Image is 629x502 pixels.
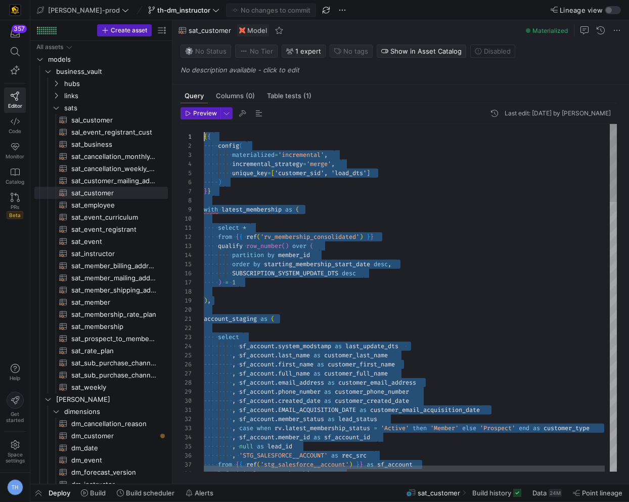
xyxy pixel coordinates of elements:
span: No tags [343,47,368,55]
div: Press SPACE to select this row. [34,332,168,345]
button: No statusNo Status [181,45,231,58]
span: models [48,54,166,65]
span: business_vault [56,66,166,77]
span: as [328,379,335,387]
span: sat_sub_purchase_channel_monthly_forecast​​​​​​​​​​ [71,357,156,369]
div: Press SPACE to select this row. [34,102,168,114]
span: { [236,233,239,241]
span: sat_sub_purchase_channel_weekly_forecast​​​​​​​​​​ [71,369,156,381]
div: Press SPACE to select this row. [34,114,168,126]
div: All assets [36,44,63,51]
div: Press SPACE to select this row. [34,150,168,162]
a: Catalog [4,163,26,189]
span: { [239,233,243,241]
span: sat_event​​​​​​​​​​ [71,236,156,247]
a: sat_customer​​​​​​​​​​ [34,187,168,199]
span: sat_member_billing_address​​​​​​​​​​ [71,260,156,272]
span: sf_account [239,342,275,350]
span: sats [64,102,166,114]
div: Press SPACE to select this row. [34,405,168,417]
span: sat_customer [189,26,231,34]
span: , [232,351,236,359]
a: sat_member​​​​​​​​​​ [34,296,168,308]
a: sat_weekly​​​​​​​​​​ [34,381,168,393]
div: 24 [181,342,192,351]
span: , [232,406,236,414]
a: sat_sub_purchase_channel_weekly_forecast​​​​​​​​​​ [34,369,168,381]
button: 357 [4,24,26,43]
span: = [275,151,278,159]
span: 1 [232,278,236,286]
span: customer_email_address [338,379,416,387]
span: 'merge' [306,160,331,168]
span: . [275,369,278,378]
span: sat_weekly​​​​​​​​​​ [71,382,156,393]
span: sf_account [239,397,275,405]
div: Press SPACE to select this row. [34,284,168,296]
span: (0) [246,93,255,99]
button: Create asset [97,24,152,36]
span: . [275,342,278,350]
span: ] [367,169,370,177]
span: ( [310,242,313,250]
span: sat_member_mailing_address​​​​​​​​​​ [71,272,156,284]
span: customer_last_name [324,351,388,359]
span: as [260,315,267,323]
button: Alerts [181,484,218,501]
span: 'rv_membership_consolidated' [260,233,360,241]
a: dm_instructor​​​​​​​​​​ [34,478,168,490]
span: member_id [278,251,310,259]
div: 19 [181,296,192,305]
span: sat_membership_rate_plan​​​​​​​​​​ [71,309,156,320]
span: sat_rate_plan​​​​​​​​​​ [71,345,156,357]
span: , [232,369,236,378]
span: , [331,160,335,168]
span: ( [271,315,275,323]
div: Press SPACE to select this row. [34,65,168,77]
button: TH [4,477,26,498]
span: customer_created_date [335,397,409,405]
div: Press SPACE to select this row. [34,272,168,284]
span: . [275,397,278,405]
span: ) [218,278,221,286]
div: Press SPACE to select this row. [34,211,168,223]
span: Get started [6,411,24,423]
span: full_name [278,369,310,378]
a: dm_forecast_version​​​​​​​​​​ [34,466,168,478]
span: with [204,205,218,214]
a: sat_member_billing_address​​​​​​​​​​ [34,260,168,272]
span: Data [532,489,547,497]
span: sat_customer_mailing_address​​​​​​​​​​ [71,175,156,187]
span: account_staging [204,315,257,323]
span: sat_customer​​​​​​​​​​ [71,187,156,199]
a: sat_membership​​​​​​​​​​ [34,320,168,332]
div: 13 [181,241,192,250]
span: customer_full_name [324,369,388,378]
span: ) [285,242,289,250]
span: , [207,297,211,305]
span: customer_phone_number [335,388,409,396]
span: email_address [278,379,324,387]
div: 9 [181,205,192,214]
span: sal_customer​​​​​​​​​​ [71,114,156,126]
img: https://storage.googleapis.com/y42-prod-data-exchange/images/uAsz27BndGEK0hZWDFeOjoxA7jCwgK9jE472... [10,5,20,15]
span: as [317,360,324,368]
div: 6 [181,178,192,187]
span: . [275,351,278,359]
span: last_name [278,351,310,359]
span: sat_membership​​​​​​​​​​ [71,321,156,332]
div: 17 [181,278,192,287]
span: = [303,160,306,168]
div: 2 [181,141,192,150]
span: ( [239,142,243,150]
div: Press SPACE to select this row. [34,223,168,235]
span: hubs [64,78,166,90]
span: by [267,251,275,259]
span: last_update_dts [345,342,398,350]
span: , [232,397,236,405]
a: dm_cancellation_reason​​​​​​​​​​ [34,417,168,430]
span: as [324,388,331,396]
div: 30 [181,396,192,405]
span: . [275,379,278,387]
span: row_number [246,242,282,250]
